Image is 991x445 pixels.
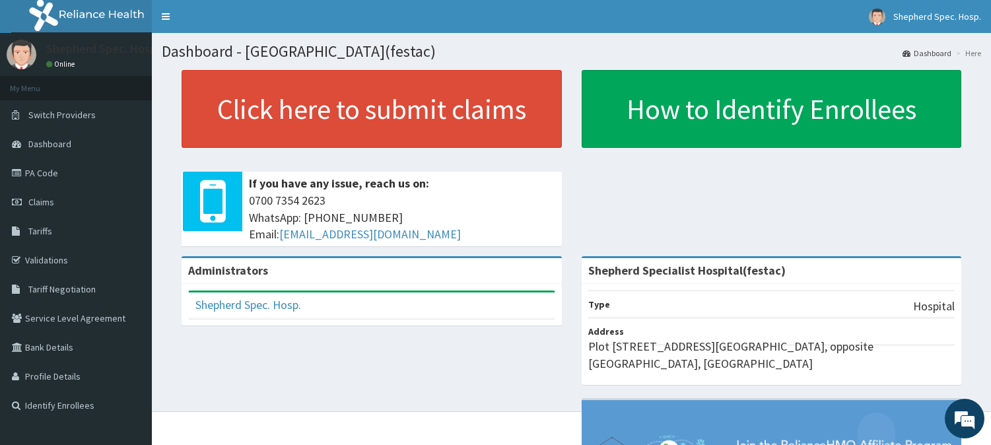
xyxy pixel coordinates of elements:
span: Claims [28,196,54,208]
a: Online [46,59,78,69]
span: Tariffs [28,225,52,237]
span: 0700 7354 2623 WhatsApp: [PHONE_NUMBER] Email: [249,192,555,243]
strong: Shepherd Specialist Hospital(festac) [588,263,786,278]
li: Here [953,48,981,59]
b: Type [588,298,610,310]
img: User Image [869,9,885,25]
a: [EMAIL_ADDRESS][DOMAIN_NAME] [279,226,461,242]
h1: Dashboard - [GEOGRAPHIC_DATA](festac) [162,43,981,60]
p: Plot [STREET_ADDRESS][GEOGRAPHIC_DATA], opposite [GEOGRAPHIC_DATA], [GEOGRAPHIC_DATA] [588,338,955,372]
b: Administrators [188,263,268,278]
b: If you have any issue, reach us on: [249,176,429,191]
span: Dashboard [28,138,71,150]
a: How to Identify Enrollees [582,70,962,148]
span: Switch Providers [28,109,96,121]
b: Address [588,325,624,337]
a: Dashboard [903,48,951,59]
p: Hospital [913,298,955,315]
p: Shepherd Spec. Hosp. [46,43,159,55]
a: Click here to submit claims [182,70,562,148]
span: Tariff Negotiation [28,283,96,295]
a: Shepherd Spec. Hosp. [195,297,301,312]
img: User Image [7,40,36,69]
span: Shepherd Spec. Hosp. [893,11,981,22]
